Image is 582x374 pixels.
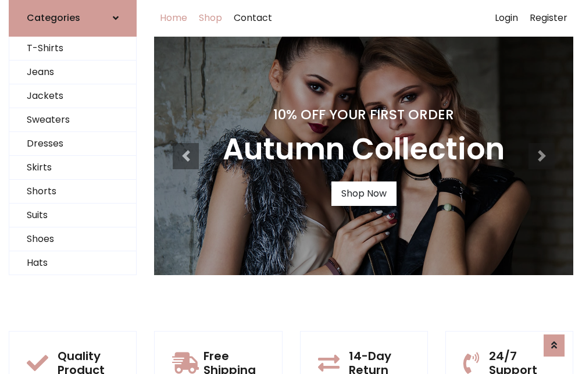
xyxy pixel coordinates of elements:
a: Sweaters [9,108,136,132]
a: Hats [9,251,136,275]
a: Suits [9,204,136,227]
a: Shop Now [331,181,397,206]
a: Jackets [9,84,136,108]
a: T-Shirts [9,37,136,60]
a: Dresses [9,132,136,156]
h6: Categories [27,12,80,23]
h3: Autumn Collection [223,132,505,168]
h4: 10% Off Your First Order [223,106,505,123]
a: Jeans [9,60,136,84]
a: Skirts [9,156,136,180]
a: Shorts [9,180,136,204]
a: Shoes [9,227,136,251]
